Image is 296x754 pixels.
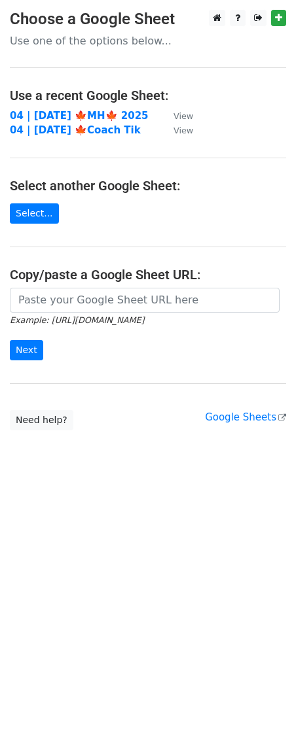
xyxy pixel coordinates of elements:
[10,34,286,48] p: Use one of the options below...
[10,340,43,360] input: Next
[10,88,286,103] h4: Use a recent Google Sheet:
[10,267,286,283] h4: Copy/paste a Google Sheet URL:
[205,411,286,423] a: Google Sheets
[174,126,193,135] small: View
[10,124,141,136] a: 04 | [DATE] 🍁Coach Tik
[10,178,286,194] h4: Select another Google Sheet:
[10,203,59,224] a: Select...
[10,410,73,430] a: Need help?
[10,110,149,122] a: 04 | [DATE] 🍁MH🍁 2025
[174,111,193,121] small: View
[10,10,286,29] h3: Choose a Google Sheet
[160,124,193,136] a: View
[10,288,280,313] input: Paste your Google Sheet URL here
[160,110,193,122] a: View
[10,315,144,325] small: Example: [URL][DOMAIN_NAME]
